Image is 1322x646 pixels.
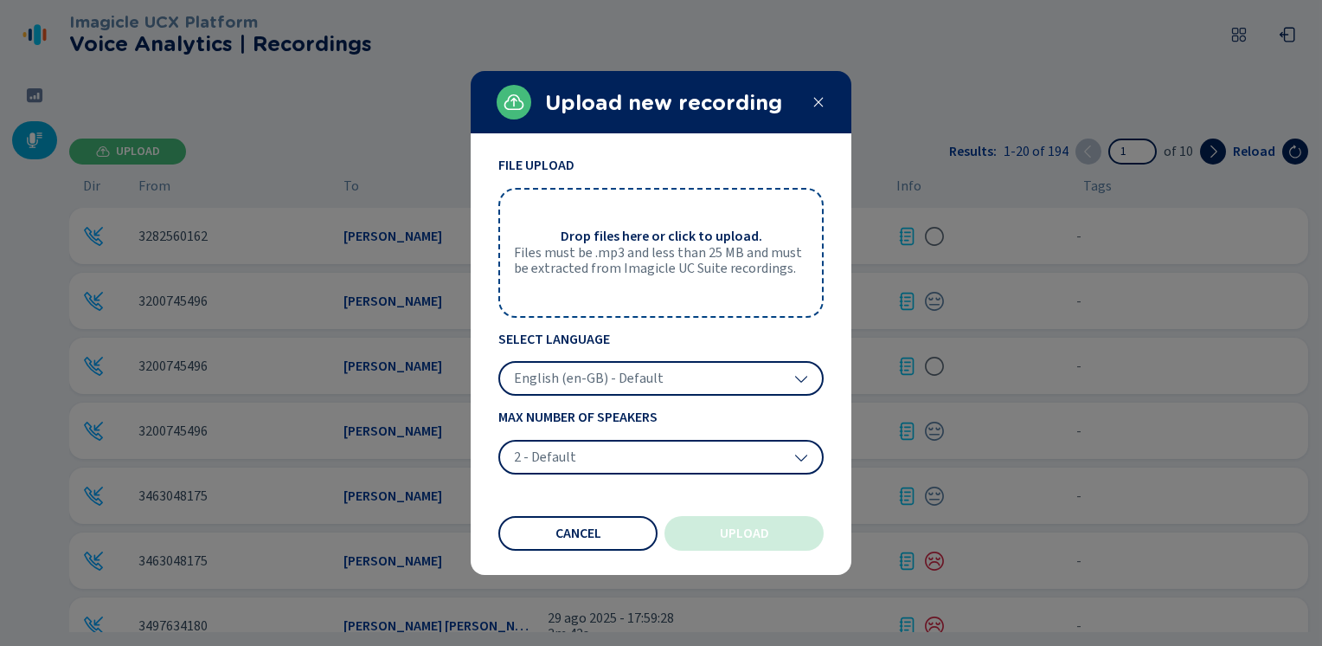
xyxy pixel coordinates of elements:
svg: close [812,95,825,109]
svg: chevron-down [794,371,808,385]
span: English (en-GB) - Default [514,370,664,387]
span: Cancel [555,526,601,540]
span: 2 - Default [514,449,576,466]
svg: chevron-down [794,450,808,464]
span: Select Language [498,332,824,347]
button: Upload [664,516,824,551]
h2: Upload new recording [545,91,798,115]
span: Upload [720,526,769,540]
span: File Upload [498,158,824,173]
button: Cancel [498,516,658,551]
span: Files must be .mp3 and less than 25 MB and must be extracted from Imagicle UC Suite recordings. [514,245,808,277]
span: Drop files here or click to upload. [561,229,762,244]
span: Max Number of Speakers [498,410,824,425]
